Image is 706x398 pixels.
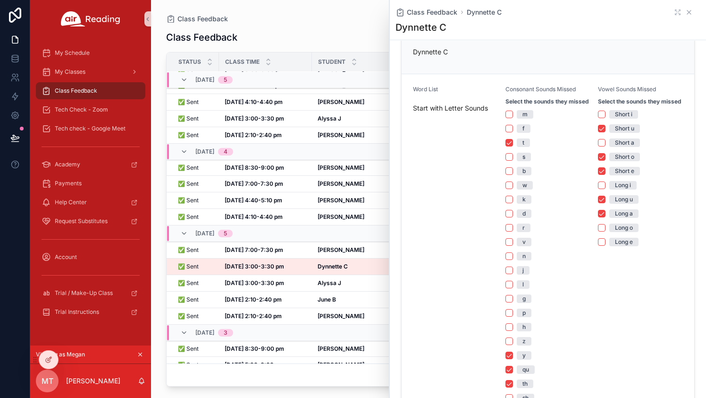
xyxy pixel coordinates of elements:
[178,164,199,172] span: ✅ Sent
[225,180,306,188] a: [DATE] 7:00-7:30 pm
[36,44,145,61] a: My Schedule
[505,98,589,105] strong: Select the sounds they missed
[318,361,389,369] a: [PERSON_NAME]
[318,312,389,320] a: [PERSON_NAME]
[55,308,99,316] span: Trial Instructions
[318,312,364,320] strong: [PERSON_NAME]
[318,180,389,188] a: [PERSON_NAME]
[615,209,633,218] div: Long a
[55,49,90,57] span: My Schedule
[178,312,213,320] a: ✅ Sent
[598,98,681,105] strong: Select the sounds they missed
[55,106,108,113] span: Tech Check - Zoom
[318,279,389,287] a: Alyssa J
[178,312,199,320] span: ✅ Sent
[413,86,438,93] span: Word List
[522,238,526,246] div: v
[178,213,199,221] span: ✅ Sent
[318,115,341,122] strong: Alyssa J
[36,351,85,358] span: Viewing as Megan
[318,131,389,139] a: [PERSON_NAME]
[225,98,283,105] strong: [DATE] 4:10-4:40 pm
[178,345,213,353] a: ✅ Sent
[178,115,213,122] a: ✅ Sent
[195,148,214,156] span: [DATE]
[36,156,145,173] a: Academy
[224,230,227,237] div: 5
[522,266,524,275] div: j
[225,279,284,286] strong: [DATE] 3:00-3:30 pm
[318,263,389,270] a: Dynnette C
[225,279,306,287] a: [DATE] 3:00-3:30 pm
[225,263,306,270] a: [DATE] 3:00-3:30 pm
[225,361,284,368] strong: [DATE] 5:30-6:00 pm
[177,14,228,24] span: Class Feedback
[178,180,213,188] a: ✅ Sent
[225,361,306,369] a: [DATE] 5:30-6:00 pm
[318,279,341,286] strong: Alyssa J
[225,197,282,204] strong: [DATE] 4:40-5:10 pm
[615,124,634,133] div: Short u
[522,153,525,161] div: s
[178,164,213,172] a: ✅ Sent
[318,296,389,303] a: June B
[178,345,199,353] span: ✅ Sent
[522,110,528,119] div: m
[318,361,364,368] strong: [PERSON_NAME]
[522,351,526,360] div: y
[178,115,199,122] span: ✅ Sent
[225,263,284,270] strong: [DATE] 3:00-3:30 pm
[615,138,634,147] div: Short a
[615,195,633,204] div: Long u
[178,98,199,106] span: ✅ Sent
[407,8,457,17] span: Class Feedback
[36,175,145,192] a: Payments
[522,138,524,147] div: t
[36,63,145,80] a: My Classes
[522,309,526,317] div: p
[195,230,214,237] span: [DATE]
[522,167,526,175] div: b
[225,345,284,352] strong: [DATE] 8:30-9:00 pm
[36,303,145,320] a: Trial Instructions
[522,124,525,133] div: f
[36,82,145,99] a: Class Feedback
[36,120,145,137] a: Tech check - Google Meet
[36,249,145,266] a: Account
[522,294,526,303] div: g
[522,195,526,204] div: k
[615,238,633,246] div: Long e
[225,312,282,320] strong: [DATE] 2:10-2:40 pm
[615,167,634,175] div: Short e
[522,209,526,218] div: d
[318,164,364,171] strong: [PERSON_NAME]
[505,86,576,93] span: Consonant Sounds Missed
[318,345,364,352] strong: [PERSON_NAME]
[36,194,145,211] a: Help Center
[42,375,53,387] span: MT
[224,76,227,84] div: 5
[318,115,389,122] a: Alyssa J
[318,197,364,204] strong: [PERSON_NAME]
[225,115,306,122] a: [DATE] 3:00-3:30 pm
[178,213,213,221] a: ✅ Sent
[178,58,201,66] span: Status
[522,323,526,331] div: h
[195,76,214,84] span: [DATE]
[225,345,306,353] a: [DATE] 8:30-9:00 pm
[318,197,389,204] a: [PERSON_NAME]
[178,197,199,204] span: ✅ Sent
[178,361,213,369] a: ✅ Sent
[55,253,77,261] span: Account
[395,8,457,17] a: Class Feedback
[178,296,213,303] a: ✅ Sent
[30,38,151,333] div: scrollable content
[318,98,364,105] strong: [PERSON_NAME]
[522,280,524,289] div: l
[522,337,526,346] div: z
[225,58,260,66] span: Class Time
[225,164,306,172] a: [DATE] 8:30-9:00 pm
[318,213,364,220] strong: [PERSON_NAME]
[318,213,389,221] a: [PERSON_NAME]
[36,101,145,118] a: Tech Check - Zoom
